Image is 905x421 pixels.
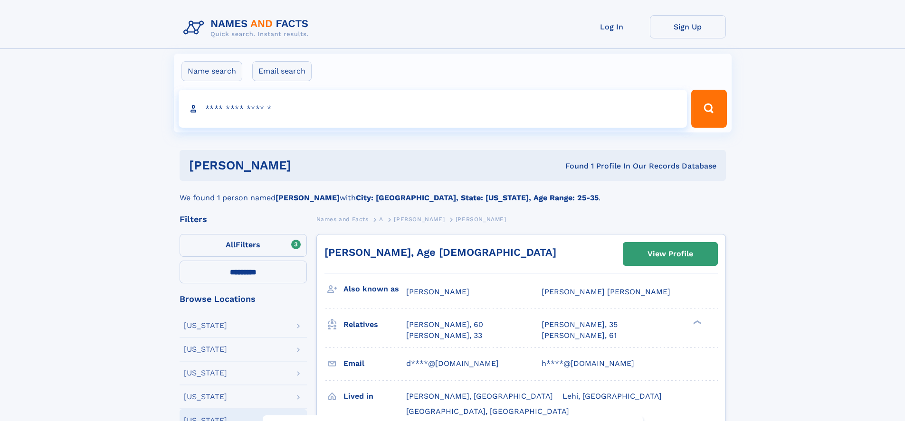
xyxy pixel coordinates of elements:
[648,243,693,265] div: View Profile
[343,281,406,297] h3: Also known as
[343,388,406,404] h3: Lived in
[428,161,716,171] div: Found 1 Profile In Our Records Database
[343,317,406,333] h3: Relatives
[542,319,618,330] a: [PERSON_NAME], 35
[189,159,429,171] h1: [PERSON_NAME]
[276,193,340,202] b: [PERSON_NAME]
[394,213,445,225] a: [PERSON_NAME]
[562,392,662,401] span: Lehi, [GEOGRAPHIC_DATA]
[406,407,569,416] span: [GEOGRAPHIC_DATA], [GEOGRAPHIC_DATA]
[542,330,617,341] a: [PERSON_NAME], 61
[691,319,702,326] div: ❯
[574,15,650,38] a: Log In
[379,216,383,223] span: A
[456,216,506,223] span: [PERSON_NAME]
[542,287,670,296] span: [PERSON_NAME] [PERSON_NAME]
[184,346,227,353] div: [US_STATE]
[180,181,726,204] div: We found 1 person named with .
[184,369,227,377] div: [US_STATE]
[180,215,307,224] div: Filters
[226,240,236,249] span: All
[181,61,242,81] label: Name search
[691,90,726,128] button: Search Button
[406,330,482,341] a: [PERSON_NAME], 33
[406,392,553,401] span: [PERSON_NAME], [GEOGRAPHIC_DATA]
[179,90,687,128] input: search input
[252,61,312,81] label: Email search
[184,322,227,329] div: [US_STATE]
[406,287,469,296] span: [PERSON_NAME]
[180,295,307,303] div: Browse Locations
[623,243,717,265] a: View Profile
[343,356,406,372] h3: Email
[324,246,556,258] a: [PERSON_NAME], Age [DEMOGRAPHIC_DATA]
[180,234,307,257] label: Filters
[316,213,369,225] a: Names and Facts
[406,319,483,330] a: [PERSON_NAME], 60
[356,193,599,202] b: City: [GEOGRAPHIC_DATA], State: [US_STATE], Age Range: 25-35
[180,15,316,41] img: Logo Names and Facts
[184,393,227,401] div: [US_STATE]
[379,213,383,225] a: A
[394,216,445,223] span: [PERSON_NAME]
[650,15,726,38] a: Sign Up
